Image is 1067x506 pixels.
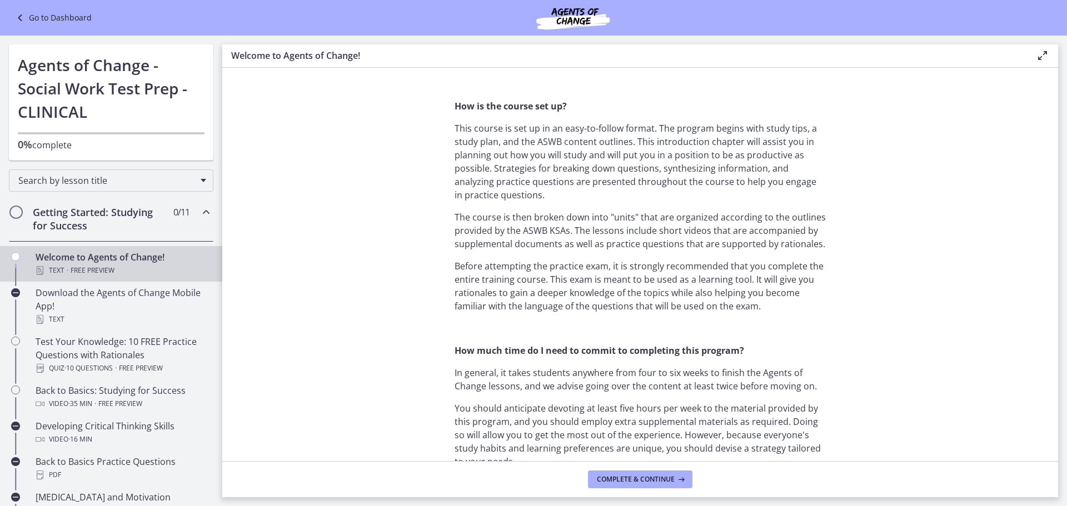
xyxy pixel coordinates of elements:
p: complete [18,138,205,152]
strong: How is the course set up? [455,100,567,112]
p: The course is then broken down into "units" that are organized according to the outlines provided... [455,211,826,251]
button: Fullscreen [349,190,371,209]
span: Complete & continue [597,475,675,484]
span: 0 / 11 [173,206,190,219]
p: You should anticipate devoting at least five hours per week to the material provided by this prog... [455,402,826,468]
span: · [67,264,68,277]
img: Agents of Change [506,4,640,31]
span: · [115,362,117,375]
button: Show settings menu [327,190,349,209]
span: 0% [18,138,32,151]
span: · 35 min [68,397,92,410]
p: Before attempting the practice exam, it is strongly recommended that you complete the entire trai... [455,259,826,313]
div: Welcome to Agents of Change! [36,251,209,277]
span: · 10 Questions [64,362,113,375]
span: · 16 min [68,433,92,446]
div: Download the Agents of Change Mobile App! [36,286,209,326]
button: Play Video: c1o6hcmjueu5qasqsu00.mp4 [151,73,221,117]
div: Text [36,264,209,277]
div: PDF [36,468,209,482]
button: Mute [305,190,327,209]
div: Search by lesson title [9,169,213,192]
a: Go to Dashboard [13,11,92,24]
div: Back to Basics Practice Questions [36,455,209,482]
div: Video [36,433,209,446]
div: Back to Basics: Studying for Success [36,384,209,410]
span: Free preview [119,362,163,375]
span: Free preview [98,397,142,410]
span: Free preview [71,264,114,277]
strong: How much time do I need to commit to completing this program? [455,344,744,357]
div: Text [36,313,209,326]
span: Search by lesson title [18,174,195,187]
p: In general, it takes students anywhere from four to six weeks to finish the Agents of Change less... [455,366,826,393]
h3: Welcome to Agents of Change! [231,49,1018,62]
div: Video [36,397,209,410]
div: Playbar [48,190,299,209]
div: Test Your Knowledge: 10 FREE Practice Questions with Rationales [36,335,209,375]
button: Complete & continue [588,470,692,488]
div: Quiz [36,362,209,375]
p: This course is set up in an easy-to-follow format. The program begins with study tips, a study pl... [455,122,826,202]
h2: Getting Started: Studying for Success [33,206,168,232]
span: · [94,397,96,410]
h1: Agents of Change - Social Work Test Prep - CLINICAL [18,53,205,123]
div: Developing Critical Thinking Skills [36,419,209,446]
